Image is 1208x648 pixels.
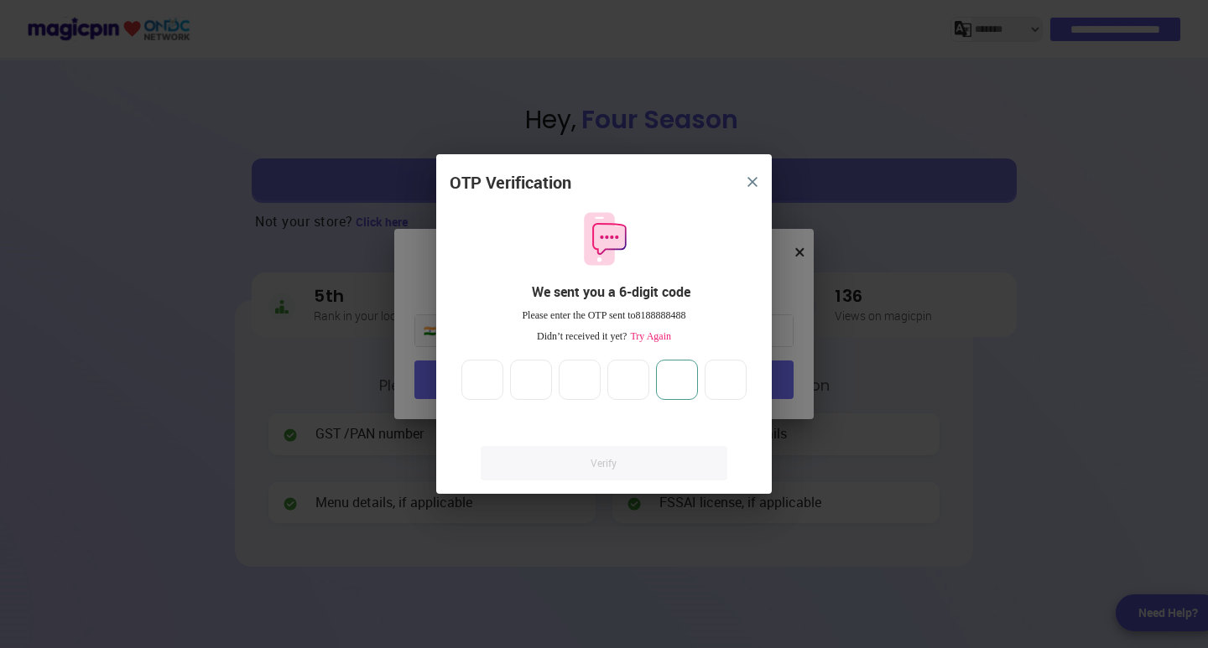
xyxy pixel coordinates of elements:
div: OTP Verification [450,171,571,195]
span: Try Again [627,330,671,342]
img: 8zTxi7IzMsfkYqyYgBgfvSHvmzQA9juT1O3mhMgBDT8p5s20zMZ2JbefE1IEBlkXHwa7wAFxGwdILBLhkAAAAASUVORK5CYII= [747,177,758,187]
div: Didn’t received it yet? [450,329,758,344]
button: close [737,167,768,197]
div: We sent you a 6-digit code [463,283,758,302]
div: Please enter the OTP sent to 8188888488 [450,308,758,323]
img: otpMessageIcon.11fa9bf9.svg [575,210,633,267]
a: Verify [481,446,727,480]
